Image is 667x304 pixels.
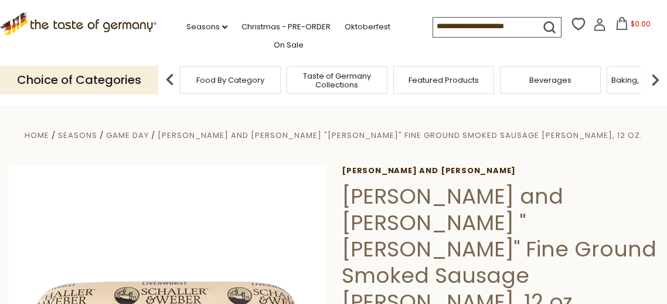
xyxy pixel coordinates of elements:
a: Game Day [106,130,149,141]
a: Seasons [186,21,227,33]
a: Oktoberfest [345,21,390,33]
a: [PERSON_NAME] and [PERSON_NAME] [342,166,658,175]
a: Featured Products [409,76,479,85]
a: Beverages [529,76,571,85]
a: [PERSON_NAME] and [PERSON_NAME] "[PERSON_NAME]" Fine Ground Smoked Sausage [PERSON_NAME], 12 oz. [158,130,642,141]
span: $0.00 [631,19,651,29]
a: Home [25,130,49,141]
img: previous arrow [158,68,182,92]
a: On Sale [274,39,304,52]
a: Seasons [58,130,97,141]
button: $0.00 [608,17,658,35]
a: Christmas - PRE-ORDER [241,21,331,33]
a: Taste of Germany Collections [290,72,384,89]
a: Food By Category [196,76,264,85]
img: next arrow [644,68,667,92]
